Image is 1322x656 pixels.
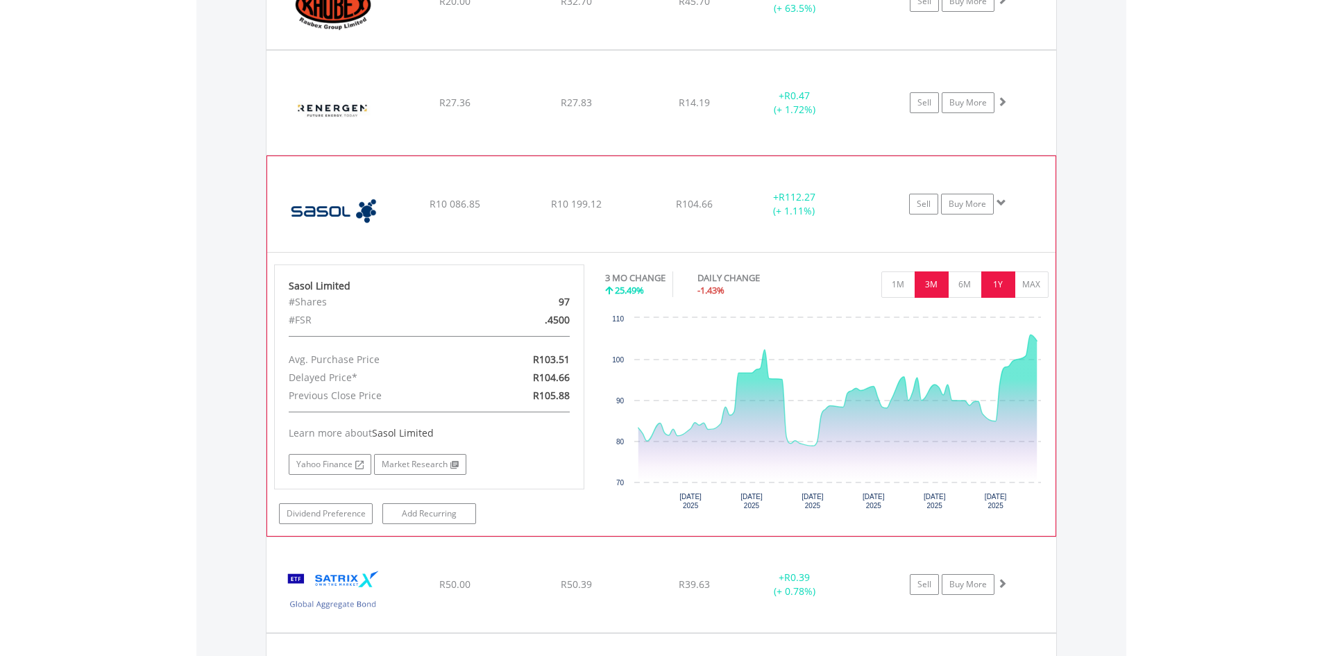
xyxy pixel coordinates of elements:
[676,197,713,210] span: R104.66
[802,493,824,510] text: [DATE] 2025
[915,271,949,298] button: 3M
[784,571,810,584] span: R0.39
[924,493,946,510] text: [DATE] 2025
[697,271,808,285] div: DAILY CHANGE
[743,571,847,598] div: + (+ 0.78%)
[561,578,592,591] span: R50.39
[697,284,724,296] span: -1.43%
[784,89,810,102] span: R0.47
[605,311,1048,519] svg: Interactive chart
[274,174,393,249] img: EQU.ZA.SOL.png
[612,315,624,323] text: 110
[941,194,994,215] a: Buy More
[605,311,1049,519] div: Chart. Highcharts interactive chart.
[910,92,939,113] a: Sell
[679,493,702,510] text: [DATE] 2025
[863,493,885,510] text: [DATE] 2025
[561,96,592,109] span: R27.83
[942,574,994,595] a: Buy More
[273,555,393,629] img: EQU.ZA.STXGBD.png
[616,438,625,446] text: 80
[616,479,625,487] text: 70
[679,578,710,591] span: R39.63
[616,397,625,405] text: 90
[439,578,471,591] span: R50.00
[551,197,602,210] span: R10 199.12
[742,190,846,218] div: + (+ 1.11%)
[374,454,466,475] a: Market Research
[605,271,666,285] div: 3 MO CHANGE
[981,271,1015,298] button: 1Y
[430,197,480,210] span: R10 086.85
[278,351,480,369] div: Avg. Purchase Price
[289,426,570,440] div: Learn more about
[948,271,982,298] button: 6M
[279,503,373,524] a: Dividend Preference
[910,574,939,595] a: Sell
[779,190,815,203] span: R112.27
[533,389,570,402] span: R105.88
[439,96,471,109] span: R27.36
[278,311,480,329] div: #FSR
[372,426,434,439] span: Sasol Limited
[533,353,570,366] span: R103.51
[289,279,570,293] div: Sasol Limited
[743,89,847,117] div: + (+ 1.72%)
[612,356,624,364] text: 100
[881,271,915,298] button: 1M
[273,68,393,151] img: EQU.ZA.REN.png
[480,311,580,329] div: .4500
[480,293,580,311] div: 97
[533,371,570,384] span: R104.66
[740,493,763,510] text: [DATE] 2025
[278,387,480,405] div: Previous Close Price
[909,194,938,215] a: Sell
[278,293,480,311] div: #Shares
[679,96,710,109] span: R14.19
[615,284,644,296] span: 25.49%
[382,503,476,524] a: Add Recurring
[278,369,480,387] div: Delayed Price*
[289,454,371,475] a: Yahoo Finance
[1015,271,1049,298] button: MAX
[942,92,994,113] a: Buy More
[985,493,1007,510] text: [DATE] 2025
